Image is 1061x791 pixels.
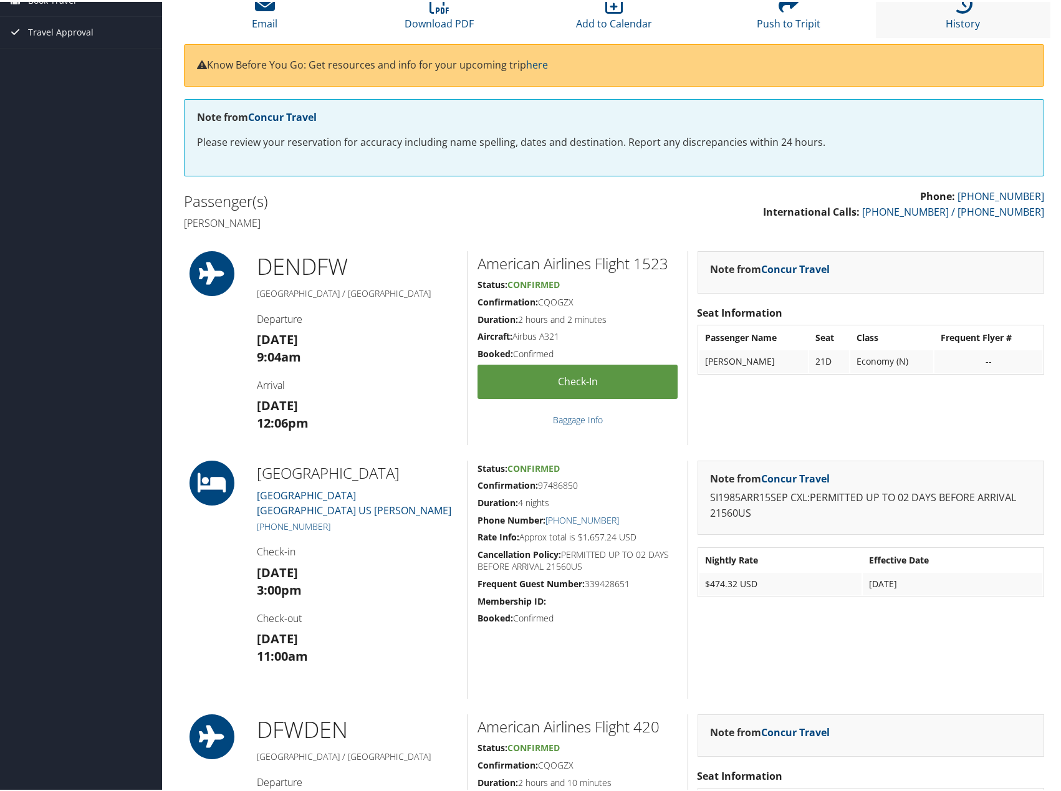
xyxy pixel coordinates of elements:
[478,547,678,571] h5: PERMITTED UP TO 02 DAYS BEFORE ARRIVAL 21560US
[478,277,507,289] strong: Status:
[197,108,317,122] strong: Note from
[862,203,1044,217] a: [PHONE_NUMBER] / [PHONE_NUMBER]
[257,562,298,579] strong: [DATE]
[184,189,605,210] h2: Passenger(s)
[699,325,808,347] th: Passenger Name
[257,519,330,530] a: [PHONE_NUMBER]
[257,580,302,597] strong: 3:00pm
[507,740,560,752] span: Confirmed
[507,277,560,289] span: Confirmed
[257,774,458,787] h4: Departure
[920,188,955,201] strong: Phone:
[478,576,585,588] strong: Frequent Guest Number:
[478,294,678,307] h5: CQOGZX
[478,610,678,623] h5: Confirmed
[478,495,678,507] h5: 4 nights
[478,328,678,341] h5: Airbus A321
[863,547,1042,570] th: Effective Date
[941,354,1036,365] div: --
[478,477,678,490] h5: 97486850
[526,56,548,70] a: here
[699,571,862,593] td: $474.32 USD
[257,413,309,429] strong: 12:06pm
[478,757,678,770] h5: CQOGZX
[958,188,1044,201] a: [PHONE_NUMBER]
[478,775,678,787] h5: 2 hours and 10 minutes
[478,312,518,324] strong: Duration:
[934,325,1042,347] th: Frequent Flyer #
[257,285,458,298] h5: [GEOGRAPHIC_DATA] / [GEOGRAPHIC_DATA]
[478,714,678,736] h2: American Airlines Flight 420
[762,261,830,274] a: Concur Travel
[698,767,783,781] strong: Seat Information
[762,470,830,484] a: Concur Travel
[257,310,458,324] h4: Departure
[257,712,458,744] h1: DFW DEN
[699,547,862,570] th: Nightly Rate
[478,477,538,489] strong: Confirmation:
[197,133,1031,149] p: Please review your reservation for accuracy including name spelling, dates and destination. Repor...
[478,529,519,541] strong: Rate Info:
[698,304,783,318] strong: Seat Information
[545,512,619,524] a: [PHONE_NUMBER]
[478,740,507,752] strong: Status:
[863,571,1042,593] td: [DATE]
[257,395,298,412] strong: [DATE]
[257,347,301,363] strong: 9:04am
[478,495,518,507] strong: Duration:
[711,470,830,484] strong: Note from
[478,251,678,272] h2: American Airlines Flight 1523
[478,529,678,542] h5: Approx total is $1,657.24 USD
[850,325,933,347] th: Class
[257,249,458,280] h1: DEN DFW
[711,261,830,274] strong: Note from
[478,363,678,397] a: Check-in
[478,610,513,622] strong: Booked:
[257,376,458,390] h4: Arrival
[850,348,933,371] td: Economy (N)
[478,461,507,472] strong: Status:
[478,328,512,340] strong: Aircraft:
[478,312,678,324] h5: 2 hours and 2 minutes
[257,487,451,515] a: [GEOGRAPHIC_DATA][GEOGRAPHIC_DATA] US [PERSON_NAME]
[478,576,678,588] h5: 339428651
[711,488,1032,520] p: SI1985ARR15SEP CXL:PERMITTED UP TO 02 DAYS BEFORE ARRIVAL 21560US
[478,757,538,769] strong: Confirmation:
[28,15,94,46] span: Travel Approval
[763,203,860,217] strong: International Calls:
[478,775,518,787] strong: Duration:
[507,461,560,472] span: Confirmed
[762,724,830,737] a: Concur Travel
[257,543,458,557] h4: Check-in
[809,348,850,371] td: 21D
[257,610,458,623] h4: Check-out
[478,593,546,605] strong: Membership ID:
[553,412,603,424] a: Baggage Info
[478,294,538,306] strong: Confirmation:
[257,749,458,761] h5: [GEOGRAPHIC_DATA] / [GEOGRAPHIC_DATA]
[248,108,317,122] a: Concur Travel
[478,547,561,558] strong: Cancellation Policy:
[711,724,830,737] strong: Note from
[257,646,308,663] strong: 11:00am
[197,55,1031,72] p: Know Before You Go: Get resources and info for your upcoming trip
[478,346,513,358] strong: Booked:
[478,346,678,358] h5: Confirmed
[699,348,808,371] td: [PERSON_NAME]
[478,512,545,524] strong: Phone Number:
[184,214,605,228] h4: [PERSON_NAME]
[257,329,298,346] strong: [DATE]
[809,325,850,347] th: Seat
[257,628,298,645] strong: [DATE]
[257,461,458,482] h2: [GEOGRAPHIC_DATA]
